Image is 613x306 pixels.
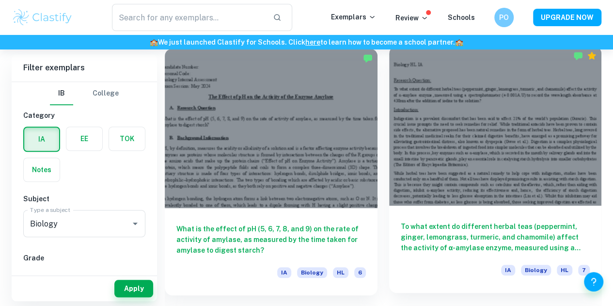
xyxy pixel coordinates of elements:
button: TOK [109,127,145,150]
button: Apply [114,280,153,297]
button: Notes [24,158,60,181]
span: 7 [578,265,590,275]
h6: Subject [23,193,145,204]
h6: To what extent do different herbal teas (peppermint, ginger, lemongrass, turmeric, and chamomile)... [401,221,590,253]
img: Marked [573,51,583,61]
span: 🏫 [455,38,463,46]
img: Marked [363,53,373,63]
button: PO [494,8,514,27]
label: Type a subject [30,206,70,214]
a: What is the effect of pH (5, 6, 7, 8, and 9) on the rate of activity of amylase, as measured by t... [165,48,377,295]
p: Review [395,13,428,23]
button: IB [50,82,73,105]
h6: We just launched Clastify for Schools. Click to learn how to become a school partner. [2,37,611,48]
button: College [93,82,119,105]
input: Search for any exemplars... [112,4,265,31]
span: Biology [521,265,551,275]
h6: What is the effect of pH (5, 6, 7, 8, and 9) on the rate of activity of amylase, as measured by t... [176,224,366,256]
button: Help and Feedback [584,272,603,291]
img: Clastify logo [12,8,73,27]
span: IA [277,267,291,278]
button: EE [66,127,102,150]
h6: Category [23,110,145,121]
h6: Filter exemplars [12,54,157,81]
span: 🏫 [150,38,158,46]
span: Biology [297,267,327,278]
span: IA [501,265,515,275]
span: 6 [354,267,366,278]
span: HL [557,265,572,275]
button: IA [24,128,59,151]
h6: Grade [23,253,145,263]
div: Premium [587,51,597,61]
span: HL [333,267,348,278]
a: here [305,38,320,46]
div: Filter type choice [50,82,119,105]
button: UPGRADE NOW [533,9,601,26]
button: Open [128,217,142,230]
a: Schools [448,14,475,21]
h6: PO [499,12,510,23]
p: Exemplars [331,12,376,22]
a: To what extent do different herbal teas (peppermint, ginger, lemongrass, turmeric, and chamomile)... [389,48,602,295]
